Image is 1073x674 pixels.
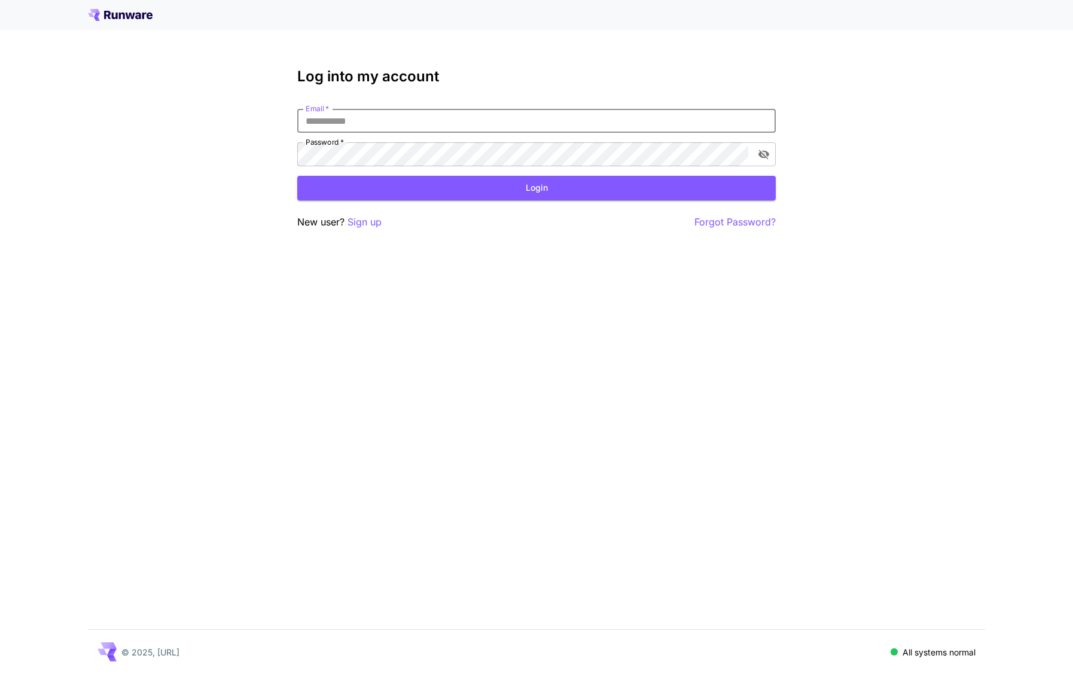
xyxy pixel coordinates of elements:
p: © 2025, [URL] [121,646,179,658]
button: Forgot Password? [694,215,776,230]
label: Email [306,103,329,114]
button: Login [297,176,776,200]
button: toggle password visibility [753,144,775,165]
button: Sign up [347,215,382,230]
h3: Log into my account [297,68,776,85]
p: New user? [297,215,382,230]
label: Password [306,137,344,147]
p: All systems normal [903,646,976,658]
